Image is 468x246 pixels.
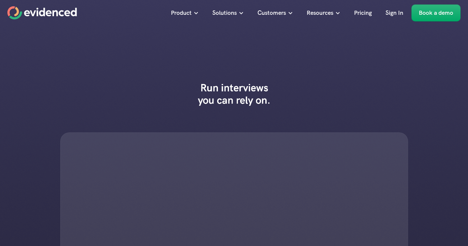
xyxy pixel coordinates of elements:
a: Sign In [380,4,409,21]
a: Pricing [349,4,377,21]
p: Resources [307,8,333,18]
p: Customers [257,8,286,18]
a: Book a demo [411,4,461,21]
p: Sign In [385,8,403,18]
p: Pricing [354,8,372,18]
h1: Run interviews you can rely on. [192,81,276,106]
a: Home [7,6,77,20]
p: Book a demo [419,8,453,18]
p: Product [171,8,192,18]
p: Solutions [212,8,237,18]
